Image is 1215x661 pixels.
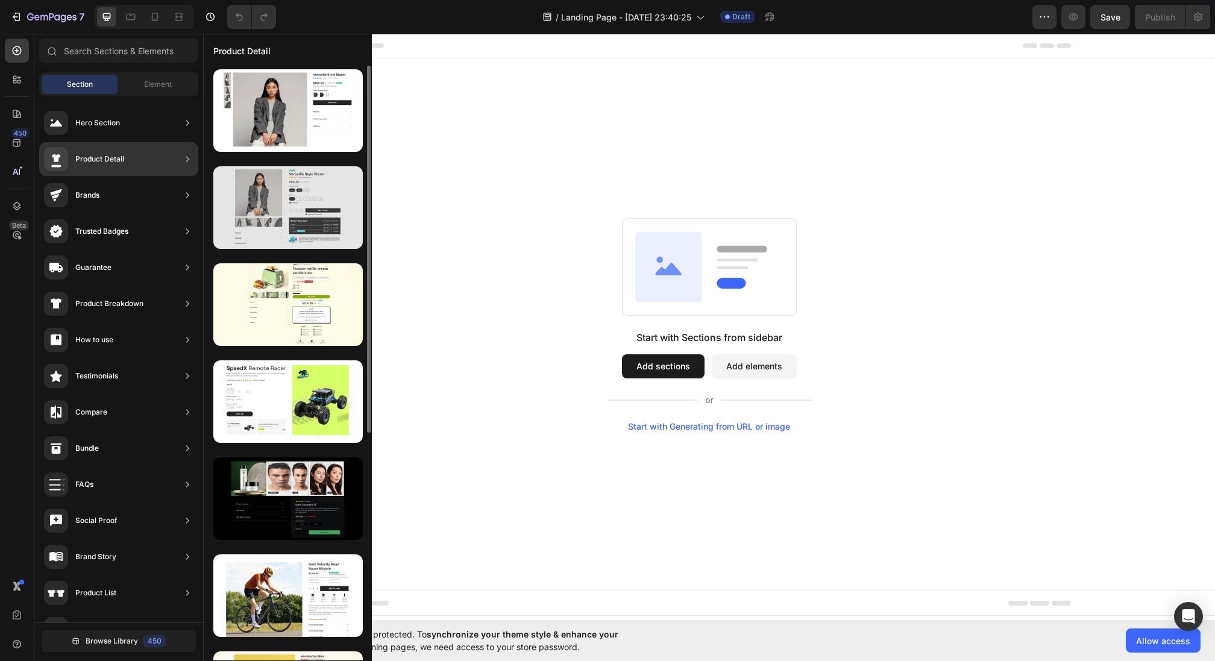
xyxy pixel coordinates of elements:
div: Bundle [75,442,99,454]
div: Brand Story [75,551,116,563]
div: Publish [1145,11,1175,23]
div: Beta [9,221,29,230]
div: Start with Generating from URL or image [425,388,587,398]
button: Save [1090,5,1130,29]
span: Element [144,79,172,90]
button: Allow access [1126,628,1201,653]
span: synchronize your theme style & enhance your experience [280,629,618,652]
span: Save [1100,12,1120,22]
div: FAQs [75,478,93,490]
div: Product Breakdown [75,298,143,310]
div: Social Proof [75,515,118,527]
div: How to use [75,334,113,346]
div: Trusted Badges [75,225,128,237]
button: Browse Library450 [42,630,196,652]
iframe: Design area [203,34,1215,620]
span: Section [67,79,93,90]
div: Open Intercom Messenger [1174,602,1203,631]
div: Guarantee [75,262,111,274]
div: Hero Section [75,117,120,129]
span: Browse Library [86,636,138,647]
div: Brands [75,189,99,201]
button: Publish [1135,5,1185,29]
button: 7 [5,5,90,29]
div: Undo/Redo [227,5,276,29]
span: Your page is password protected. To when designing pages, we need access to your store password. [280,628,665,653]
input: Search Sections & Elements [39,39,198,63]
div: Testimonials [75,370,118,382]
button: Add elements [509,321,594,345]
div: 450 [11,128,29,138]
div: Start with Sections from sidebar [433,296,579,311]
span: / [556,11,559,23]
span: Allow access [1136,634,1190,647]
div: Product Detail [75,153,124,165]
div: 450 [143,635,166,647]
div: Compare [75,406,107,418]
span: Draft [732,11,750,22]
button: Add sections [419,321,501,345]
span: Landing Page - [DATE] 23:40:25 [561,11,691,23]
p: 7 [79,10,84,24]
div: Product List [75,587,116,599]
